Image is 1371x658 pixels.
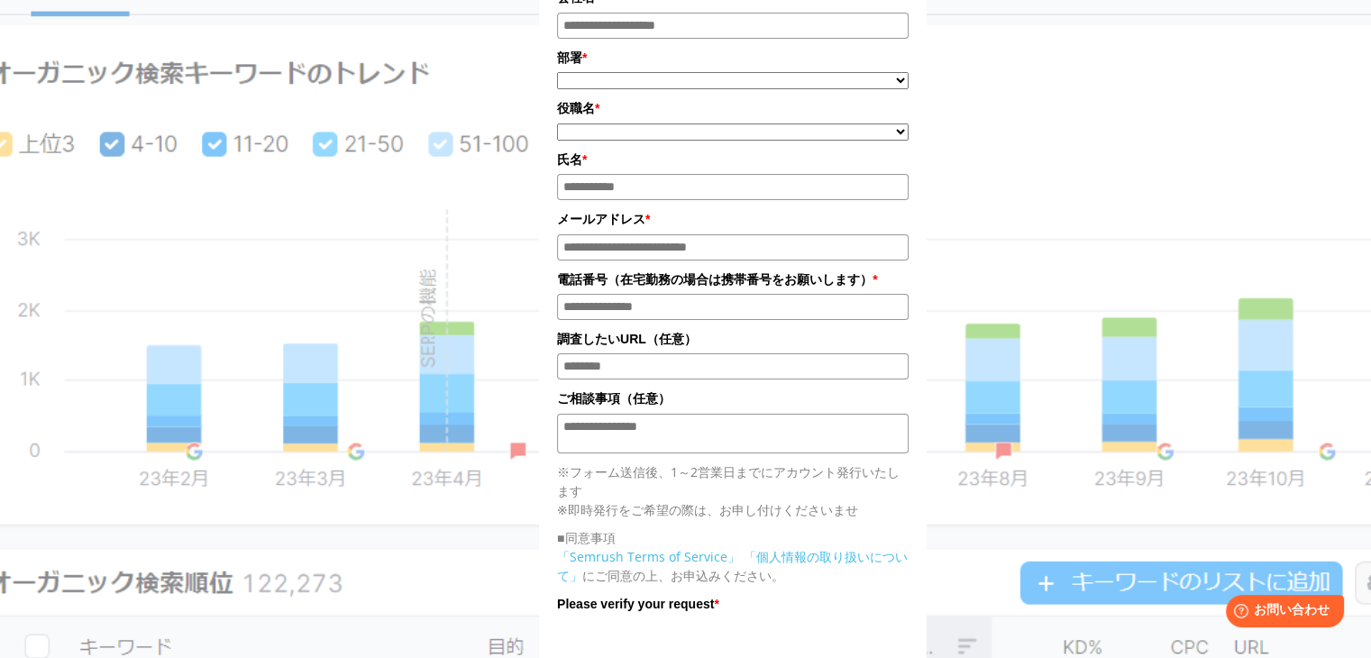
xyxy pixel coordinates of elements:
p: にご同意の上、お申込みください。 [557,547,909,585]
a: 「Semrush Terms of Service」 [557,548,740,565]
label: 調査したいURL（任意） [557,329,909,349]
p: ※フォーム送信後、1～2営業日までにアカウント発行いたします ※即時発行をご希望の際は、お申し付けくださいませ [557,462,909,519]
label: 部署 [557,48,909,68]
a: 「個人情報の取り扱いについて」 [557,548,908,584]
label: Please verify your request [557,594,909,614]
p: ■同意事項 [557,528,909,547]
label: 電話番号（在宅勤務の場合は携帯番号をお願いします） [557,270,909,289]
label: 氏名 [557,150,909,169]
label: ご相談事項（任意） [557,388,909,408]
label: メールアドレス [557,209,909,229]
label: 役職名 [557,98,909,118]
iframe: Help widget launcher [1211,588,1351,638]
